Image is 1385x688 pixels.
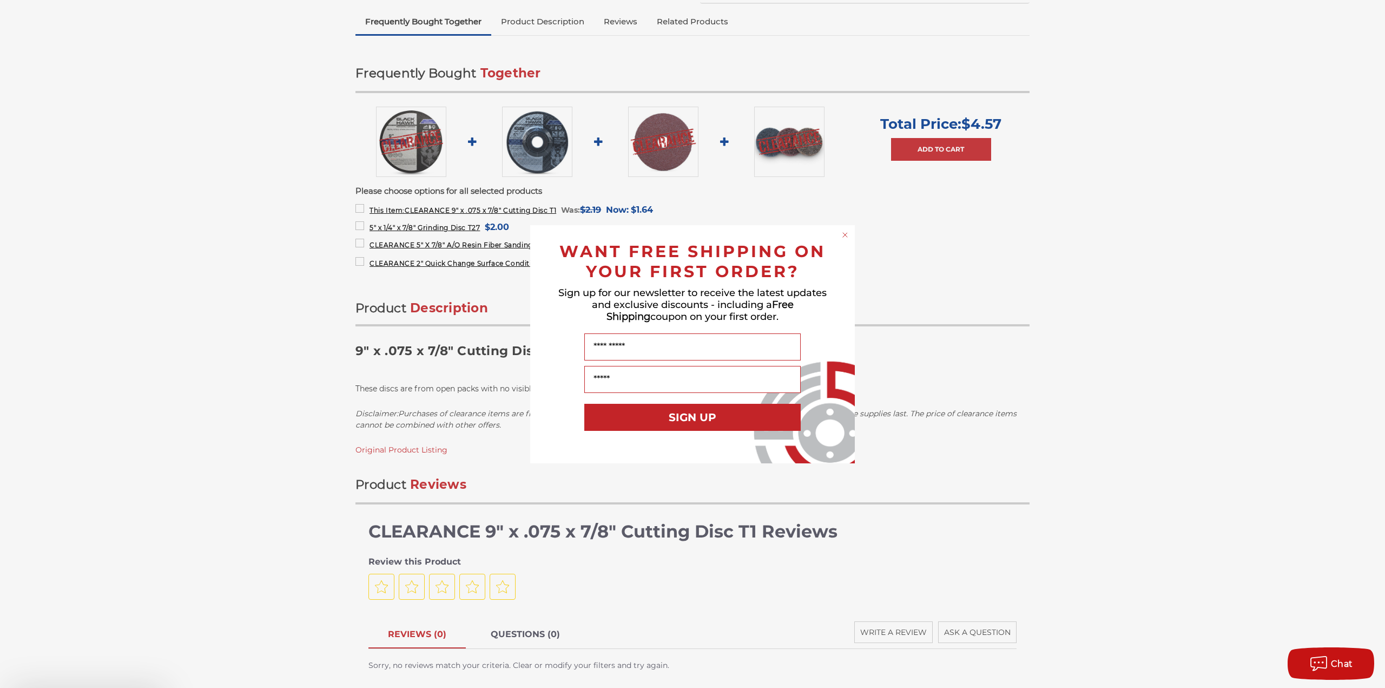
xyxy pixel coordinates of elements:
button: Chat [1288,647,1374,680]
span: Sign up for our newsletter to receive the latest updates and exclusive discounts - including a co... [558,287,827,323]
span: WANT FREE SHIPPING ON YOUR FIRST ORDER? [559,241,826,281]
span: Chat [1331,659,1353,669]
span: Free Shipping [606,299,794,323]
button: SIGN UP [584,404,801,431]
button: Close dialog [840,230,850,240]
